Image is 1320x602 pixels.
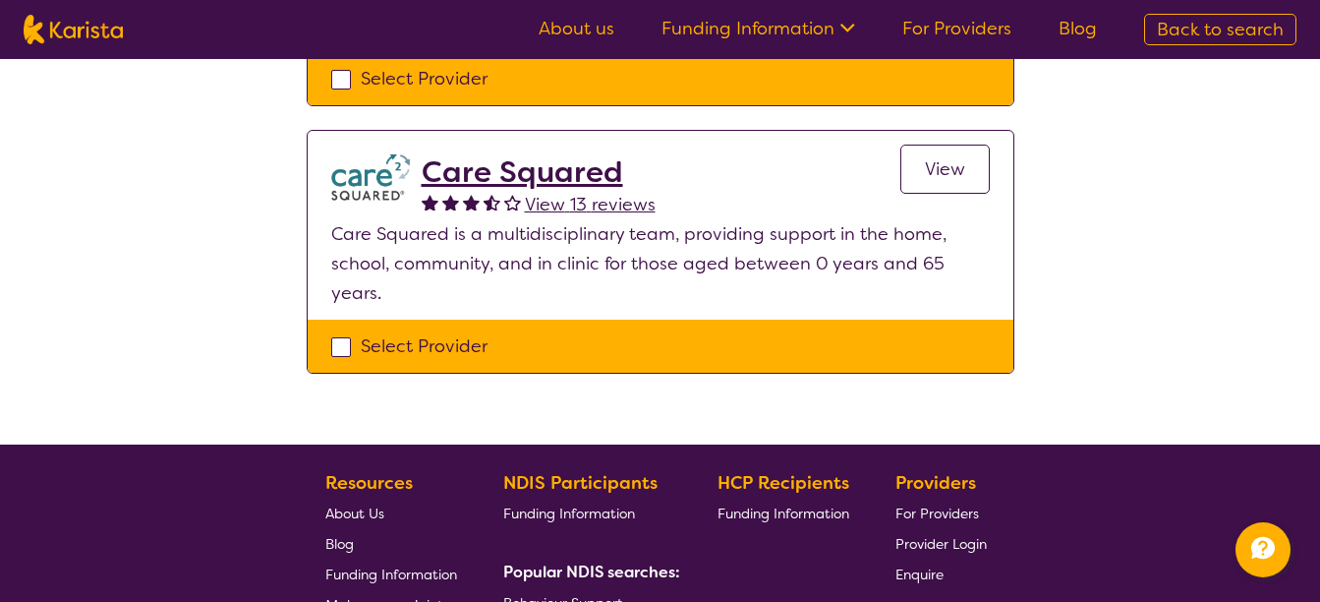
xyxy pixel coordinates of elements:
img: fullstar [442,194,459,211]
a: About us [539,17,614,40]
b: NDIS Participants [503,471,658,495]
b: Popular NDIS searches: [503,562,680,582]
b: Providers [895,471,976,495]
span: Funding Information [503,505,635,522]
img: Karista logo [24,15,123,44]
a: Back to search [1144,14,1296,45]
span: About Us [325,505,384,522]
p: Care Squared is a multidisciplinary team, providing support in the home, school, community, and i... [331,219,990,308]
a: For Providers [902,17,1011,40]
a: Funding Information [503,498,672,528]
span: Blog [325,535,354,553]
span: Back to search [1157,18,1284,41]
a: For Providers [895,498,987,528]
a: Care Squared [422,154,656,190]
span: View 13 reviews [525,193,656,216]
b: Resources [325,471,413,495]
a: View [900,145,990,194]
a: Blog [1059,17,1097,40]
a: About Us [325,498,457,528]
a: View 13 reviews [525,190,656,219]
img: fullstar [463,194,480,211]
a: Blog [325,528,457,559]
span: View [925,157,965,181]
button: Channel Menu [1235,522,1291,577]
span: Provider Login [895,535,987,553]
a: Funding Information [325,559,457,589]
img: emptystar [504,194,521,211]
span: Enquire [895,566,944,583]
span: For Providers [895,505,979,522]
a: Funding Information [717,498,849,528]
a: Enquire [895,559,987,589]
span: Funding Information [717,505,849,522]
a: Provider Login [895,528,987,559]
b: HCP Recipients [717,471,849,495]
img: halfstar [484,194,500,211]
a: Funding Information [661,17,855,40]
img: fullstar [422,194,438,211]
img: watfhvlxxexrmzu5ckj6.png [331,154,410,201]
span: Funding Information [325,566,457,583]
